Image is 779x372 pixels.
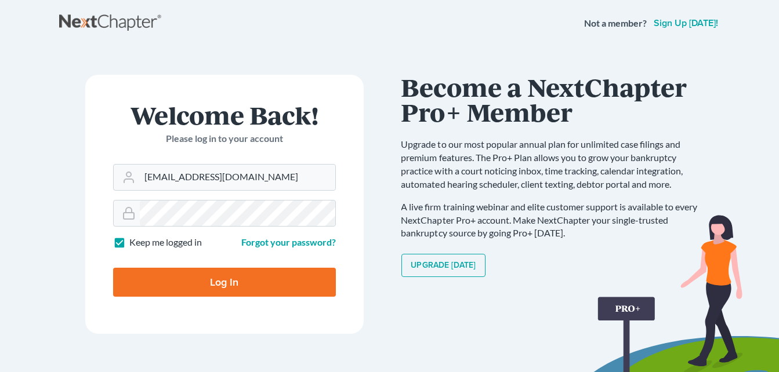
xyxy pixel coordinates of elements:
[129,236,202,249] label: Keep me logged in
[401,75,709,124] h1: Become a NextChapter Pro+ Member
[241,236,336,247] a: Forgot your password?
[401,254,485,277] a: Upgrade [DATE]
[113,103,336,127] h1: Welcome Back!
[401,200,709,240] p: A live firm training webinar and elite customer support is available to every NextChapter Pro+ ac...
[401,138,709,191] p: Upgrade to our most popular annual plan for unlimited case filings and premium features. The Pro+...
[113,268,336,297] input: Log In
[140,165,335,190] input: Email Address
[113,132,336,145] p: Please log in to your account
[584,17,647,30] strong: Not a member?
[651,19,720,28] a: Sign up [DATE]!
